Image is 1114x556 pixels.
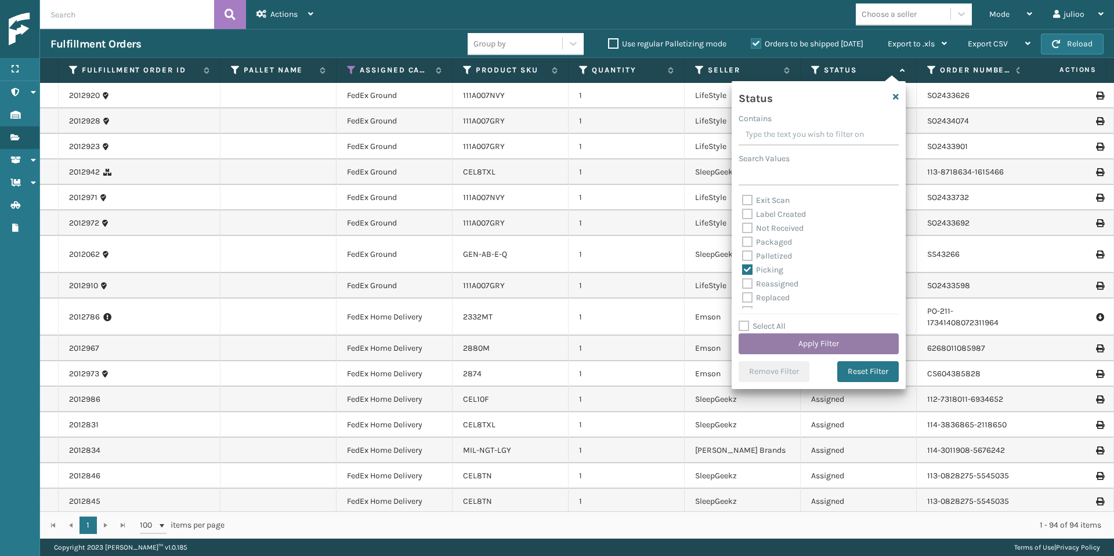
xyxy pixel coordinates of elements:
[739,321,786,331] label: Select All
[463,312,493,322] a: 2332MT
[463,471,492,481] a: CEL8TN
[69,419,99,431] a: 2012831
[742,195,790,205] label: Exit Scan
[742,307,789,317] label: Returned
[69,394,100,405] a: 2012986
[569,210,685,236] td: 1
[569,463,685,489] td: 1
[801,438,917,463] td: Assigned
[69,445,100,456] a: 2012834
[569,83,685,108] td: 1
[940,65,1010,75] label: Order Number
[1096,472,1103,480] i: Print Label
[1014,543,1054,551] a: Terms of Use
[463,496,492,506] a: CEL8TN
[917,387,1033,412] td: 112-7318011-6934652
[917,463,1033,489] td: 113-0828275-5545035
[337,387,453,412] td: FedEx Home Delivery
[463,90,505,100] a: 111A007NVY
[739,88,772,106] h4: Status
[54,539,187,556] p: Copyright 2023 [PERSON_NAME]™ v 1.0.185
[337,236,453,273] td: FedEx Ground
[917,273,1033,299] td: SO2433598
[140,517,225,534] span: items per page
[685,273,801,299] td: LifeStyle
[1096,117,1103,125] i: Print Label
[917,438,1033,463] td: 114-3011908-5676242
[739,361,809,382] button: Remove Filter
[685,185,801,210] td: LifeStyle
[685,83,801,108] td: LifeStyle
[69,343,99,354] a: 2012967
[337,273,453,299] td: FedEx Ground
[569,489,685,514] td: 1
[1096,446,1103,455] i: Print Label
[69,141,100,152] a: 2012923
[69,311,100,323] a: 2012786
[476,65,546,75] label: Product SKU
[685,159,801,185] td: SleepGeekz
[9,13,113,46] img: logo
[82,65,198,75] label: Fulfillment Order Id
[742,251,792,261] label: Palletized
[69,496,100,507] a: 2012845
[1014,539,1100,556] div: |
[337,489,453,514] td: FedEx Home Delivery
[1096,344,1103,353] i: Print Label
[463,420,495,430] a: CEL8TXL
[241,519,1101,531] div: 1 - 94 of 94 items
[569,412,685,438] td: 1
[463,192,505,202] a: 111A007NVY
[569,387,685,412] td: 1
[608,39,726,49] label: Use regular Palletizing mode
[888,39,935,49] span: Export to .xls
[917,83,1033,108] td: SO2433626
[244,65,314,75] label: Pallet Name
[463,141,505,151] a: 111A007GRY
[50,37,141,51] h3: Fulfillment Orders
[1096,311,1103,323] i: Pull Label
[685,134,801,159] td: LifeStyle
[69,192,97,203] a: 2012971
[463,281,505,290] a: 111A007GRY
[801,412,917,438] td: Assigned
[801,463,917,489] td: Assigned
[917,299,1033,336] td: PO-211-17341408072311964
[337,412,453,438] td: FedEx Home Delivery
[742,293,790,303] label: Replaced
[69,470,100,482] a: 2012846
[1096,194,1103,202] i: Print Label
[685,387,801,412] td: SleepGeekz
[569,336,685,361] td: 1
[69,90,100,101] a: 2012920
[337,159,453,185] td: FedEx Ground
[337,134,453,159] td: FedEx Ground
[1096,421,1103,429] i: Print Label
[463,218,505,228] a: 111A007GRY
[801,387,917,412] td: Assigned
[685,108,801,134] td: LifeStyle
[569,299,685,336] td: 1
[337,299,453,336] td: FedEx Home Delivery
[917,108,1033,134] td: SO2434074
[917,412,1033,438] td: 114-3836865-2118650
[739,125,899,146] input: Type the text you wish to filter on
[569,108,685,134] td: 1
[968,39,1008,49] span: Export CSV
[337,83,453,108] td: FedEx Ground
[742,223,804,233] label: Not Received
[742,279,798,289] label: Reassigned
[685,299,801,336] td: Emson
[337,361,453,387] td: FedEx Home Delivery
[569,273,685,299] td: 1
[463,343,490,353] a: 2880M
[739,333,899,354] button: Apply Filter
[917,210,1033,236] td: SO2433692
[337,185,453,210] td: FedEx Ground
[69,115,100,127] a: 2012928
[1096,92,1103,100] i: Print Label
[463,394,489,404] a: CEL10F
[1096,168,1103,176] i: Print Label
[917,185,1033,210] td: SO2433732
[337,438,453,463] td: FedEx Home Delivery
